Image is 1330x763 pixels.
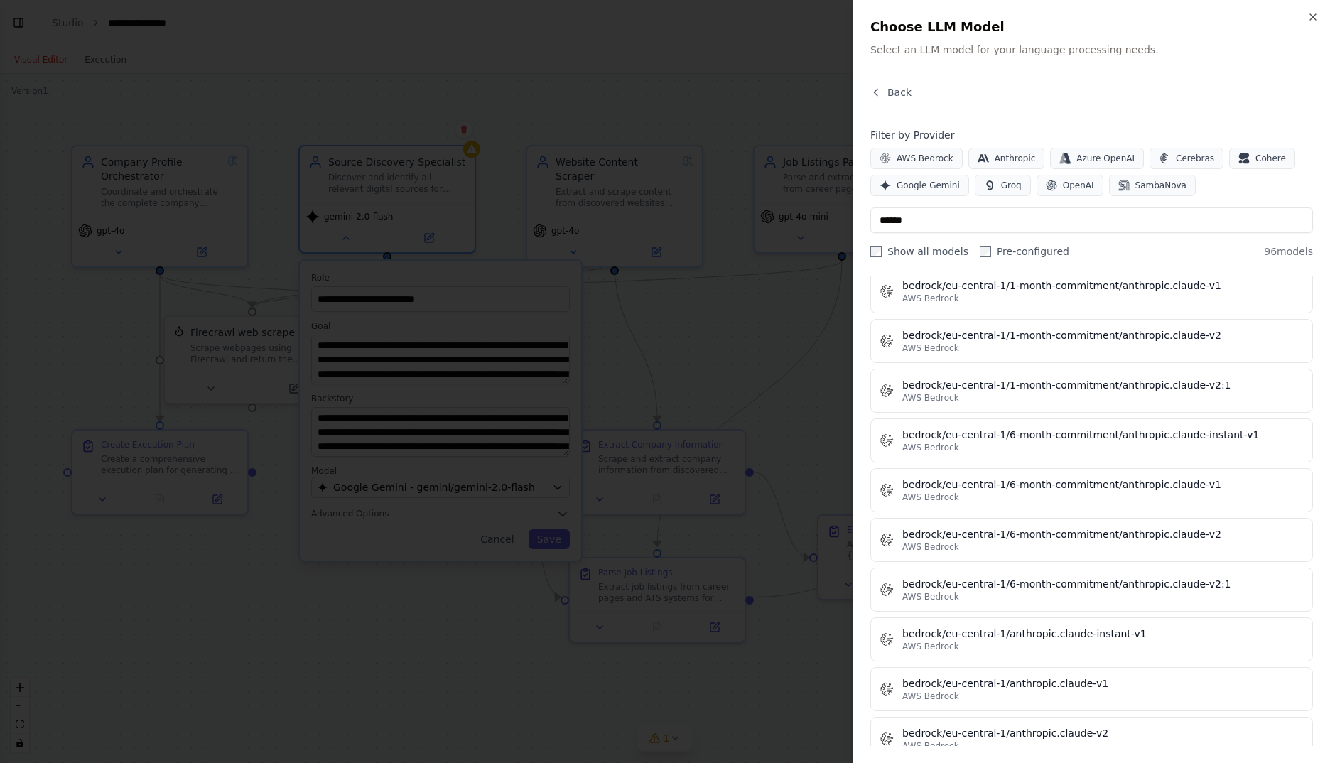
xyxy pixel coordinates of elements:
div: bedrock/eu-central-1/6-month-commitment/anthropic.claude-v2:1 [902,577,1304,591]
button: Back [870,85,912,99]
button: bedrock/eu-central-1/6-month-commitment/anthropic.claude-v1AWS Bedrock [870,468,1313,512]
span: AWS Bedrock [897,153,953,164]
button: bedrock/eu-central-1/anthropic.claude-v2AWS Bedrock [870,717,1313,761]
span: Azure OpenAI [1076,153,1135,164]
p: Select an LLM model for your language processing needs. [870,43,1313,57]
label: Show all models [870,244,968,259]
h2: Choose LLM Model [870,17,1313,37]
button: bedrock/eu-central-1/6-month-commitment/anthropic.claude-v2:1AWS Bedrock [870,568,1313,612]
button: Cohere [1229,148,1295,169]
button: Anthropic [968,148,1045,169]
span: AWS Bedrock [902,293,959,304]
span: AWS Bedrock [902,691,959,702]
span: Google Gemini [897,180,960,191]
span: SambaNova [1135,180,1186,191]
button: bedrock/eu-central-1/6-month-commitment/anthropic.claude-instant-v1AWS Bedrock [870,418,1313,462]
div: bedrock/eu-central-1/anthropic.claude-instant-v1 [902,627,1304,641]
h4: Filter by Provider [870,128,1313,142]
span: Groq [1001,180,1022,191]
input: Pre-configured [980,246,991,257]
div: bedrock/eu-central-1/6-month-commitment/anthropic.claude-instant-v1 [902,428,1304,442]
button: AWS Bedrock [870,148,963,169]
button: bedrock/eu-central-1/1-month-commitment/anthropic.claude-v2:1AWS Bedrock [870,369,1313,413]
button: bedrock/eu-central-1/6-month-commitment/anthropic.claude-v2AWS Bedrock [870,518,1313,562]
button: SambaNova [1109,175,1196,196]
span: AWS Bedrock [902,492,959,503]
span: AWS Bedrock [902,641,959,652]
span: Back [887,85,912,99]
button: Cerebras [1150,148,1223,169]
span: AWS Bedrock [902,541,959,553]
div: bedrock/eu-central-1/anthropic.claude-v2 [902,726,1304,740]
button: Groq [975,175,1031,196]
button: bedrock/eu-central-1/1-month-commitment/anthropic.claude-v1AWS Bedrock [870,269,1313,313]
span: Cohere [1255,153,1286,164]
span: Cerebras [1176,153,1214,164]
input: Show all models [870,246,882,257]
span: AWS Bedrock [902,442,959,453]
button: Azure OpenAI [1050,148,1144,169]
div: bedrock/eu-central-1/6-month-commitment/anthropic.claude-v2 [902,527,1304,541]
button: bedrock/eu-central-1/anthropic.claude-v1AWS Bedrock [870,667,1313,711]
span: AWS Bedrock [902,591,959,602]
span: AWS Bedrock [902,392,959,404]
button: Google Gemini [870,175,969,196]
label: Pre-configured [980,244,1069,259]
div: bedrock/eu-central-1/1-month-commitment/anthropic.claude-v2 [902,328,1304,342]
span: 96 models [1264,244,1313,259]
div: bedrock/eu-central-1/1-month-commitment/anthropic.claude-v1 [902,278,1304,293]
button: bedrock/eu-central-1/1-month-commitment/anthropic.claude-v2AWS Bedrock [870,319,1313,363]
div: bedrock/eu-central-1/1-month-commitment/anthropic.claude-v2:1 [902,378,1304,392]
button: OpenAI [1037,175,1103,196]
button: bedrock/eu-central-1/anthropic.claude-instant-v1AWS Bedrock [870,617,1313,661]
div: bedrock/eu-central-1/6-month-commitment/anthropic.claude-v1 [902,477,1304,492]
span: OpenAI [1063,180,1094,191]
span: AWS Bedrock [902,342,959,354]
div: bedrock/eu-central-1/anthropic.claude-v1 [902,676,1304,691]
span: AWS Bedrock [902,740,959,752]
span: Anthropic [995,153,1036,164]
